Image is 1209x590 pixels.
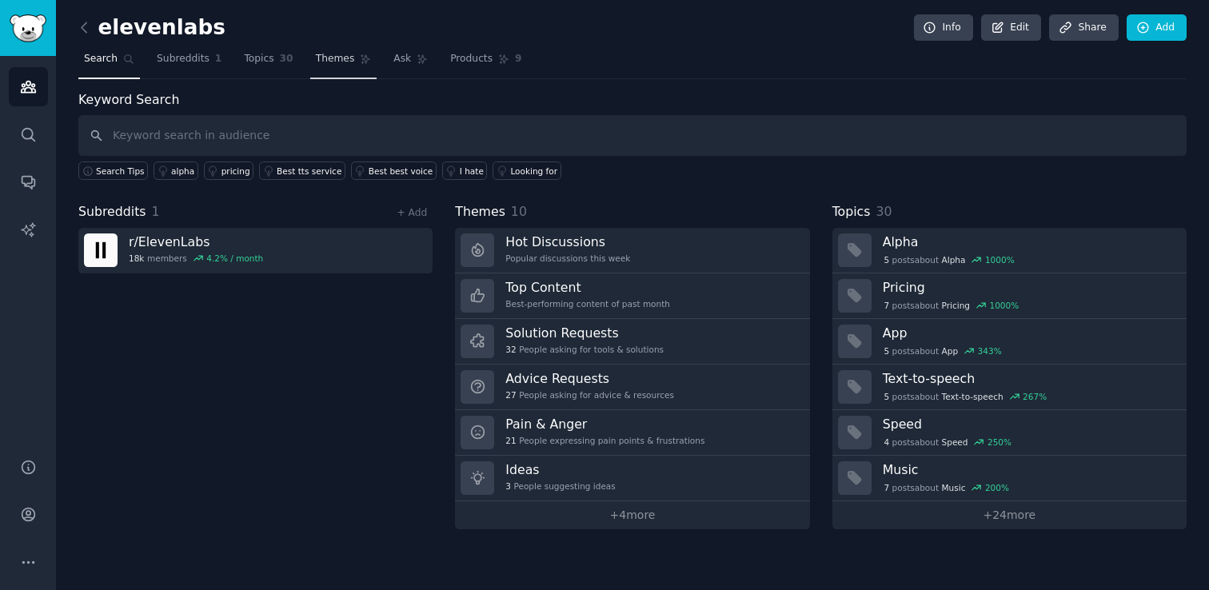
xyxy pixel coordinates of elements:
[397,207,427,218] a: + Add
[832,202,871,222] span: Topics
[505,461,615,478] h3: Ideas
[505,253,630,264] div: Popular discussions this week
[129,233,263,250] h3: r/ ElevenLabs
[942,345,959,357] span: App
[84,52,118,66] span: Search
[10,14,46,42] img: GummySearch logo
[369,165,433,177] div: Best best voice
[884,300,889,311] span: 7
[455,365,809,410] a: Advice Requests27People asking for advice & resources
[883,389,1048,404] div: post s about
[244,52,273,66] span: Topics
[1023,391,1047,402] div: 267 %
[883,416,1175,433] h3: Speed
[455,228,809,273] a: Hot DiscussionsPopular discussions this week
[78,92,179,107] label: Keyword Search
[157,52,209,66] span: Subreddits
[455,456,809,501] a: Ideas3People suggesting ideas
[942,391,1004,402] span: Text-to-speech
[505,480,615,492] div: People suggesting ideas
[505,480,511,492] span: 3
[883,344,1004,358] div: post s about
[832,501,1187,529] a: +24more
[914,14,973,42] a: Info
[505,233,630,250] h3: Hot Discussions
[988,437,1011,448] div: 250 %
[204,161,253,180] a: pricing
[206,253,263,264] div: 4.2 % / month
[152,204,160,219] span: 1
[883,435,1013,449] div: post s about
[505,435,704,446] div: People expressing pain points & frustrations
[78,161,148,180] button: Search Tips
[884,345,889,357] span: 5
[505,416,704,433] h3: Pain & Anger
[78,15,225,41] h2: elevenlabs
[883,325,1175,341] h3: App
[455,410,809,456] a: Pain & Anger21People expressing pain points & frustrations
[96,165,145,177] span: Search Tips
[883,370,1175,387] h3: Text-to-speech
[884,437,889,448] span: 4
[277,165,341,177] div: Best tts service
[876,204,892,219] span: 30
[1127,14,1187,42] a: Add
[505,344,516,355] span: 32
[942,437,968,448] span: Speed
[505,435,516,446] span: 21
[883,298,1020,313] div: post s about
[978,345,1002,357] div: 343 %
[1049,14,1118,42] a: Share
[493,161,561,180] a: Looking for
[78,115,1187,156] input: Keyword search in audience
[505,344,664,355] div: People asking for tools & solutions
[884,482,889,493] span: 7
[942,482,966,493] span: Music
[985,254,1015,265] div: 1000 %
[883,461,1175,478] h3: Music
[455,501,809,529] a: +4more
[883,279,1175,296] h3: Pricing
[505,298,670,309] div: Best-performing content of past month
[515,52,522,66] span: 9
[455,202,505,222] span: Themes
[883,480,1011,495] div: post s about
[510,165,557,177] div: Looking for
[455,319,809,365] a: Solution Requests32People asking for tools & solutions
[151,46,227,79] a: Subreddits1
[832,456,1187,501] a: Music7postsaboutMusic200%
[832,365,1187,410] a: Text-to-speech5postsaboutText-to-speech267%
[84,233,118,267] img: ElevenLabs
[505,370,674,387] h3: Advice Requests
[393,52,411,66] span: Ask
[445,46,527,79] a: Products9
[351,161,437,180] a: Best best voice
[884,254,889,265] span: 5
[442,161,488,180] a: I hate
[511,204,527,219] span: 10
[460,165,484,177] div: I hate
[78,202,146,222] span: Subreddits
[316,52,355,66] span: Themes
[455,273,809,319] a: Top ContentBest-performing content of past month
[129,253,263,264] div: members
[832,228,1187,273] a: Alpha5postsaboutAlpha1000%
[832,410,1187,456] a: Speed4postsaboutSpeed250%
[981,14,1041,42] a: Edit
[942,300,970,311] span: Pricing
[215,52,222,66] span: 1
[78,228,433,273] a: r/ElevenLabs18kmembers4.2% / month
[280,52,293,66] span: 30
[505,279,670,296] h3: Top Content
[450,52,493,66] span: Products
[832,273,1187,319] a: Pricing7postsaboutPricing1000%
[989,300,1019,311] div: 1000 %
[238,46,298,79] a: Topics30
[78,46,140,79] a: Search
[832,319,1187,365] a: App5postsaboutApp343%
[221,165,250,177] div: pricing
[883,233,1175,250] h3: Alpha
[259,161,345,180] a: Best tts service
[985,482,1009,493] div: 200 %
[505,389,674,401] div: People asking for advice & resources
